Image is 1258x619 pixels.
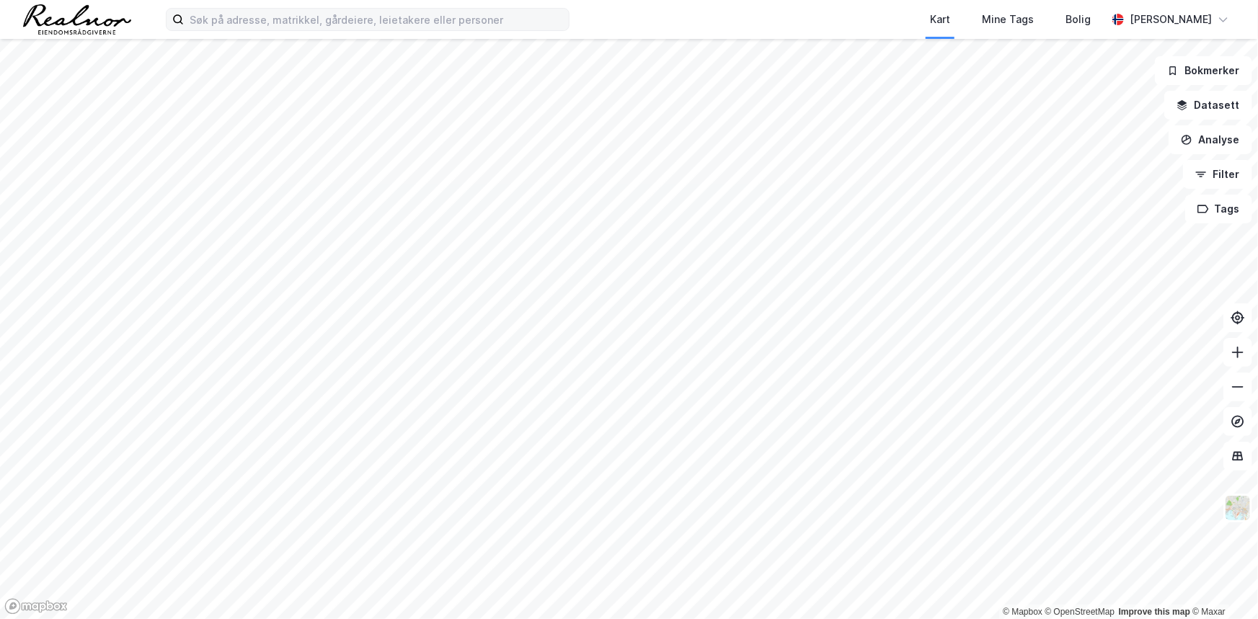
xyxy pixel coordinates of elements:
[1119,607,1190,617] a: Improve this map
[184,9,569,30] input: Søk på adresse, matrikkel, gårdeiere, leietakere eller personer
[1169,125,1252,154] button: Analyse
[4,598,68,615] a: Mapbox homepage
[1186,550,1258,619] div: Kontrollprogram for chat
[1183,160,1252,189] button: Filter
[1066,11,1091,28] div: Bolig
[1003,607,1042,617] a: Mapbox
[1130,11,1212,28] div: [PERSON_NAME]
[1164,91,1252,120] button: Datasett
[1186,550,1258,619] iframe: Chat Widget
[930,11,950,28] div: Kart
[1045,607,1115,617] a: OpenStreetMap
[23,4,131,35] img: realnor-logo.934646d98de889bb5806.png
[1224,494,1252,522] img: Z
[1155,56,1252,85] button: Bokmerker
[1185,195,1252,223] button: Tags
[982,11,1034,28] div: Mine Tags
